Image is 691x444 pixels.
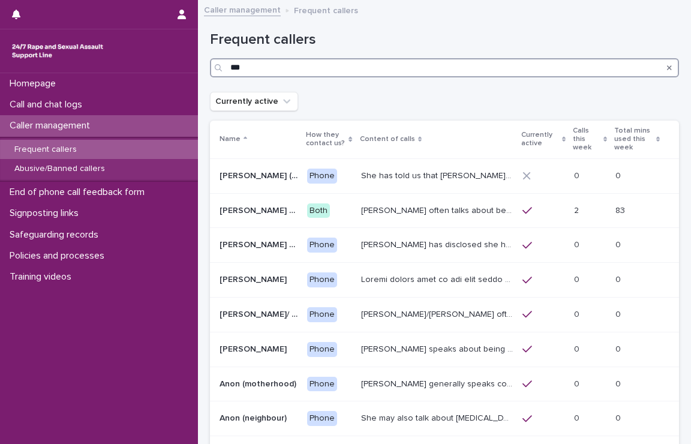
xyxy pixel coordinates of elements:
p: Safeguarding records [5,229,108,241]
p: 83 [615,203,627,216]
h1: Frequent callers [210,31,679,49]
p: Content of calls [360,133,415,146]
p: Caller management [5,120,100,131]
p: 0 [615,169,623,181]
p: Policies and processes [5,250,114,262]
p: Alison (Historic Plan) [220,169,300,181]
tr: Anon (motherhood)Anon (motherhood) Phone[PERSON_NAME] generally speaks conversationally about man... [210,367,679,401]
p: Name [220,133,241,146]
p: Anna/Emma often talks about being raped at gunpoint at the age of 13/14 by her ex-partner, aged 1... [361,307,515,320]
div: Phone [307,411,337,426]
p: 0 [574,169,582,181]
p: [PERSON_NAME] - 1 [220,203,300,216]
p: Anon (neighbour) [220,411,289,424]
button: Currently active [210,92,298,111]
p: 0 [574,377,582,389]
p: 0 [574,411,582,424]
p: She has told us that Prince Andrew was involved with her abuse. Men from Hollywood (or 'Hollywood... [361,169,515,181]
img: rhQMoQhaT3yELyF149Cw [10,39,106,63]
div: Phone [307,272,337,287]
p: 0 [574,342,582,355]
p: 0 [574,272,582,285]
p: She may also talk about child sexual abuse and about currently being physically disabled. She has... [361,411,515,424]
p: Homepage [5,78,65,89]
p: 0 [615,272,623,285]
p: Caller speaks about being raped and abused by the police and her ex-husband of 20 years. She has ... [361,342,515,355]
p: 0 [615,238,623,250]
p: Total mins used this week [614,124,653,155]
p: Abusive/Banned callers [5,164,115,174]
p: 2 [574,203,581,216]
tr: [PERSON_NAME] (Historic Plan)[PERSON_NAME] (Historic Plan) PhoneShe has told us that [PERSON_NAME... [210,158,679,193]
p: [PERSON_NAME] - 2 [220,238,300,250]
p: [PERSON_NAME] [220,342,289,355]
p: How they contact us? [306,128,345,151]
p: 0 [615,342,623,355]
p: Frequent callers [294,3,358,16]
tr: [PERSON_NAME] - 2[PERSON_NAME] - 2 Phone[PERSON_NAME] has disclosed she has survived two rapes, o... [210,228,679,263]
tr: [PERSON_NAME][PERSON_NAME] Phone[PERSON_NAME] speaks about being raped and abused by the police a... [210,332,679,367]
div: Phone [307,238,337,253]
p: Call and chat logs [5,99,92,110]
tr: [PERSON_NAME][PERSON_NAME] PhoneLoremi dolors amet co adi elit seddo eiu tempor in u labor et dol... [210,263,679,298]
p: Andrew shared that he has been raped and beaten by a group of men in or near his home twice withi... [361,272,515,285]
tr: Anon (neighbour)Anon (neighbour) PhoneShe may also talk about [MEDICAL_DATA] and about currently ... [210,401,679,436]
input: Search [210,58,679,77]
tr: [PERSON_NAME]/ [PERSON_NAME][PERSON_NAME]/ [PERSON_NAME] Phone[PERSON_NAME]/[PERSON_NAME] often t... [210,297,679,332]
p: 0 [574,238,582,250]
p: Caller generally speaks conversationally about many different things in her life and rarely speak... [361,377,515,389]
p: Training videos [5,271,81,283]
div: Phone [307,307,337,322]
p: [PERSON_NAME] [220,272,289,285]
a: Caller management [204,2,281,16]
p: [PERSON_NAME]/ [PERSON_NAME] [220,307,300,320]
p: Amy often talks about being raped a night before or 2 weeks ago or a month ago. She also makes re... [361,203,515,216]
p: Amy has disclosed she has survived two rapes, one in the UK and the other in Australia in 2013. S... [361,238,515,250]
div: Both [307,203,330,218]
p: 0 [615,377,623,389]
p: Signposting links [5,208,88,219]
p: Anon (motherhood) [220,377,299,389]
p: End of phone call feedback form [5,187,154,198]
div: Phone [307,377,337,392]
p: Currently active [521,128,559,151]
p: 0 [574,307,582,320]
p: 0 [615,307,623,320]
tr: [PERSON_NAME] - 1[PERSON_NAME] - 1 Both[PERSON_NAME] often talks about being raped a night before... [210,193,679,228]
div: Phone [307,169,337,184]
p: Frequent callers [5,145,86,155]
div: Phone [307,342,337,357]
p: Calls this week [573,124,600,155]
p: 0 [615,411,623,424]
